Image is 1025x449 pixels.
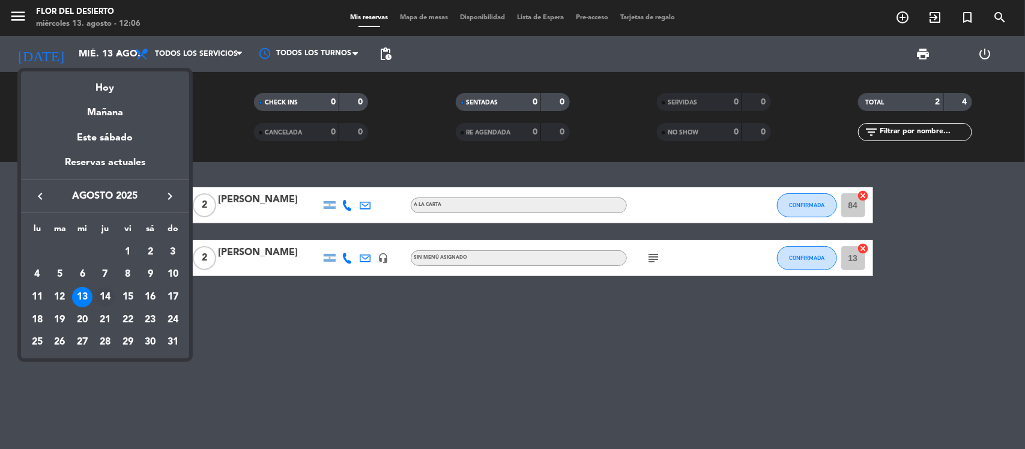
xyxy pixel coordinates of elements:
td: 10 de agosto de 2025 [162,263,184,286]
td: 17 de agosto de 2025 [162,286,184,309]
div: 19 [50,310,70,330]
div: 22 [118,310,138,330]
td: 6 de agosto de 2025 [71,263,94,286]
div: Reservas actuales [21,155,189,179]
div: 30 [140,332,160,352]
th: jueves [94,222,116,241]
div: 31 [163,332,183,352]
i: keyboard_arrow_left [33,189,47,203]
div: 16 [140,287,160,307]
button: keyboard_arrow_left [29,188,51,204]
th: viernes [116,222,139,241]
td: 18 de agosto de 2025 [26,309,49,331]
td: AGO. [26,241,116,264]
td: 26 de agosto de 2025 [49,331,71,354]
td: 12 de agosto de 2025 [49,286,71,309]
div: 24 [163,310,183,330]
td: 21 de agosto de 2025 [94,309,116,331]
div: 9 [140,264,160,285]
th: miércoles [71,222,94,241]
td: 27 de agosto de 2025 [71,331,94,354]
div: 21 [95,310,115,330]
button: keyboard_arrow_right [159,188,181,204]
div: 20 [72,310,92,330]
td: 19 de agosto de 2025 [49,309,71,331]
div: 18 [27,310,47,330]
td: 28 de agosto de 2025 [94,331,116,354]
div: 5 [50,264,70,285]
th: martes [49,222,71,241]
div: 23 [140,310,160,330]
td: 24 de agosto de 2025 [162,309,184,331]
td: 22 de agosto de 2025 [116,309,139,331]
div: 13 [72,287,92,307]
td: 16 de agosto de 2025 [139,286,162,309]
th: lunes [26,222,49,241]
td: 2 de agosto de 2025 [139,241,162,264]
td: 15 de agosto de 2025 [116,286,139,309]
span: agosto 2025 [51,188,159,204]
div: 25 [27,332,47,352]
div: Hoy [21,71,189,96]
div: 1 [118,242,138,262]
th: sábado [139,222,162,241]
td: 31 de agosto de 2025 [162,331,184,354]
div: 12 [50,287,70,307]
div: 26 [50,332,70,352]
div: 29 [118,332,138,352]
i: keyboard_arrow_right [163,189,177,203]
div: Este sábado [21,121,189,155]
td: 11 de agosto de 2025 [26,286,49,309]
td: 1 de agosto de 2025 [116,241,139,264]
td: 30 de agosto de 2025 [139,331,162,354]
td: 9 de agosto de 2025 [139,263,162,286]
div: 27 [72,332,92,352]
div: 15 [118,287,138,307]
div: 7 [95,264,115,285]
div: 11 [27,287,47,307]
td: 7 de agosto de 2025 [94,263,116,286]
td: 13 de agosto de 2025 [71,286,94,309]
td: 4 de agosto de 2025 [26,263,49,286]
td: 5 de agosto de 2025 [49,263,71,286]
td: 29 de agosto de 2025 [116,331,139,354]
div: 14 [95,287,115,307]
td: 3 de agosto de 2025 [162,241,184,264]
div: 4 [27,264,47,285]
div: 10 [163,264,183,285]
td: 8 de agosto de 2025 [116,263,139,286]
div: 6 [72,264,92,285]
td: 20 de agosto de 2025 [71,309,94,331]
th: domingo [162,222,184,241]
div: 28 [95,332,115,352]
td: 14 de agosto de 2025 [94,286,116,309]
div: 8 [118,264,138,285]
div: 17 [163,287,183,307]
td: 23 de agosto de 2025 [139,309,162,331]
td: 25 de agosto de 2025 [26,331,49,354]
div: Mañana [21,96,189,121]
div: 3 [163,242,183,262]
div: 2 [140,242,160,262]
